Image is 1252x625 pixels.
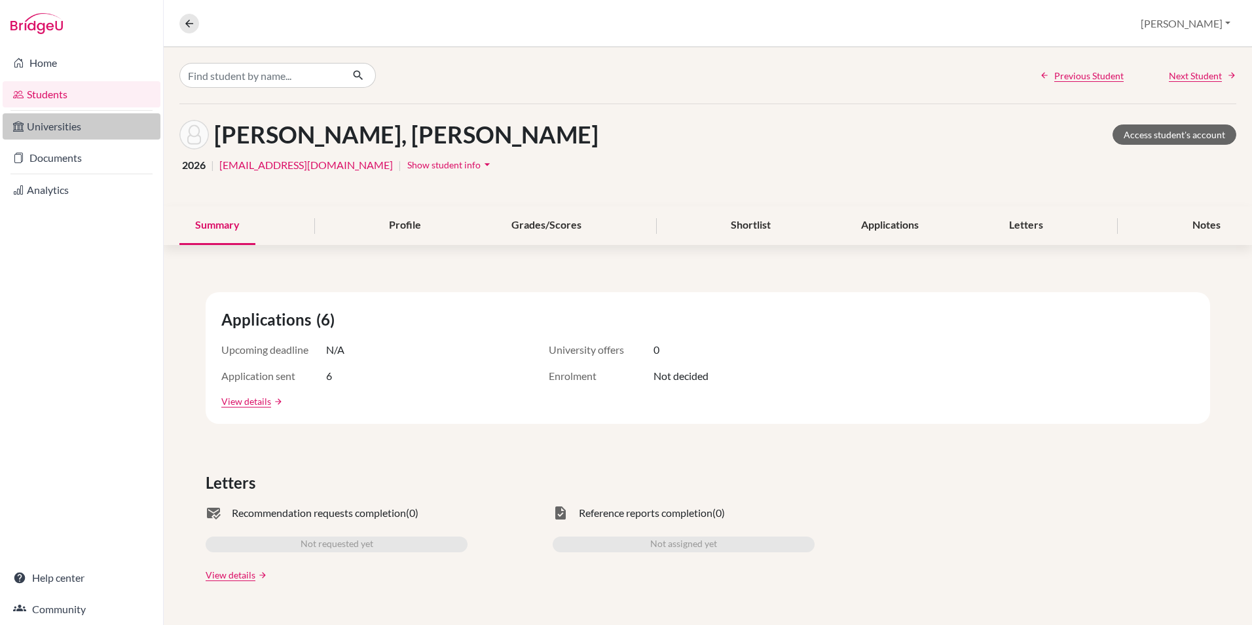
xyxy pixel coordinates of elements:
[3,177,160,203] a: Analytics
[1040,69,1124,83] a: Previous Student
[3,565,160,591] a: Help center
[221,394,271,408] a: View details
[271,397,283,406] a: arrow_forward
[1169,69,1236,83] a: Next Student
[3,145,160,171] a: Documents
[579,505,712,521] span: Reference reports completion
[1113,124,1236,145] a: Access student's account
[553,505,568,521] span: task
[214,121,598,149] h1: [PERSON_NAME], [PERSON_NAME]
[316,308,340,331] span: (6)
[179,206,255,245] div: Summary
[182,157,206,173] span: 2026
[3,81,160,107] a: Students
[549,342,654,358] span: University offers
[373,206,437,245] div: Profile
[221,308,316,331] span: Applications
[232,505,406,521] span: Recommendation requests completion
[481,158,494,171] i: arrow_drop_down
[654,342,659,358] span: 0
[10,13,63,34] img: Bridge-U
[3,596,160,622] a: Community
[715,206,786,245] div: Shortlist
[255,571,267,580] a: arrow_forward
[206,471,261,495] span: Letters
[219,157,393,173] a: [EMAIL_ADDRESS][DOMAIN_NAME]
[654,368,709,384] span: Not decided
[407,159,481,170] span: Show student info
[179,63,342,88] input: Find student by name...
[1054,69,1124,83] span: Previous Student
[650,537,717,552] span: Not assigned yet
[326,368,332,384] span: 6
[993,206,1059,245] div: Letters
[326,342,344,358] span: N/A
[1177,206,1236,245] div: Notes
[3,113,160,140] a: Universities
[3,50,160,76] a: Home
[221,368,326,384] span: Application sent
[1169,69,1222,83] span: Next Student
[407,155,494,175] button: Show student infoarrow_drop_down
[398,157,401,173] span: |
[221,342,326,358] span: Upcoming deadline
[1135,11,1236,36] button: [PERSON_NAME]
[406,505,418,521] span: (0)
[549,368,654,384] span: Enrolment
[179,120,209,149] img: Tanvi Devaprasad Nadgir's avatar
[211,157,214,173] span: |
[496,206,597,245] div: Grades/Scores
[301,537,373,552] span: Not requested yet
[845,206,934,245] div: Applications
[712,505,725,521] span: (0)
[206,568,255,582] a: View details
[206,505,221,521] span: mark_email_read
